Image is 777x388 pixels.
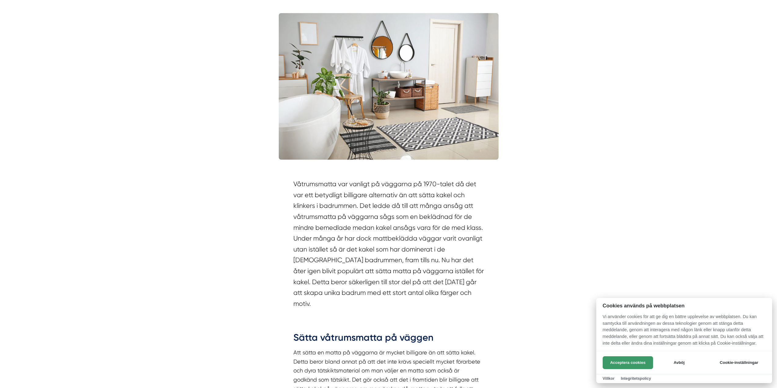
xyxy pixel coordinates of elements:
p: Vi använder cookies för att ge dig en bättre upplevelse av webbplatsen. Du kan samtycka till anvä... [596,314,772,351]
a: Integritetspolicy [621,376,651,381]
button: Avböj [655,356,703,369]
button: Cookie-inställningar [712,356,766,369]
button: Acceptera cookies [603,356,653,369]
h2: Cookies används på webbplatsen [596,303,772,309]
a: Villkor [603,376,615,381]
